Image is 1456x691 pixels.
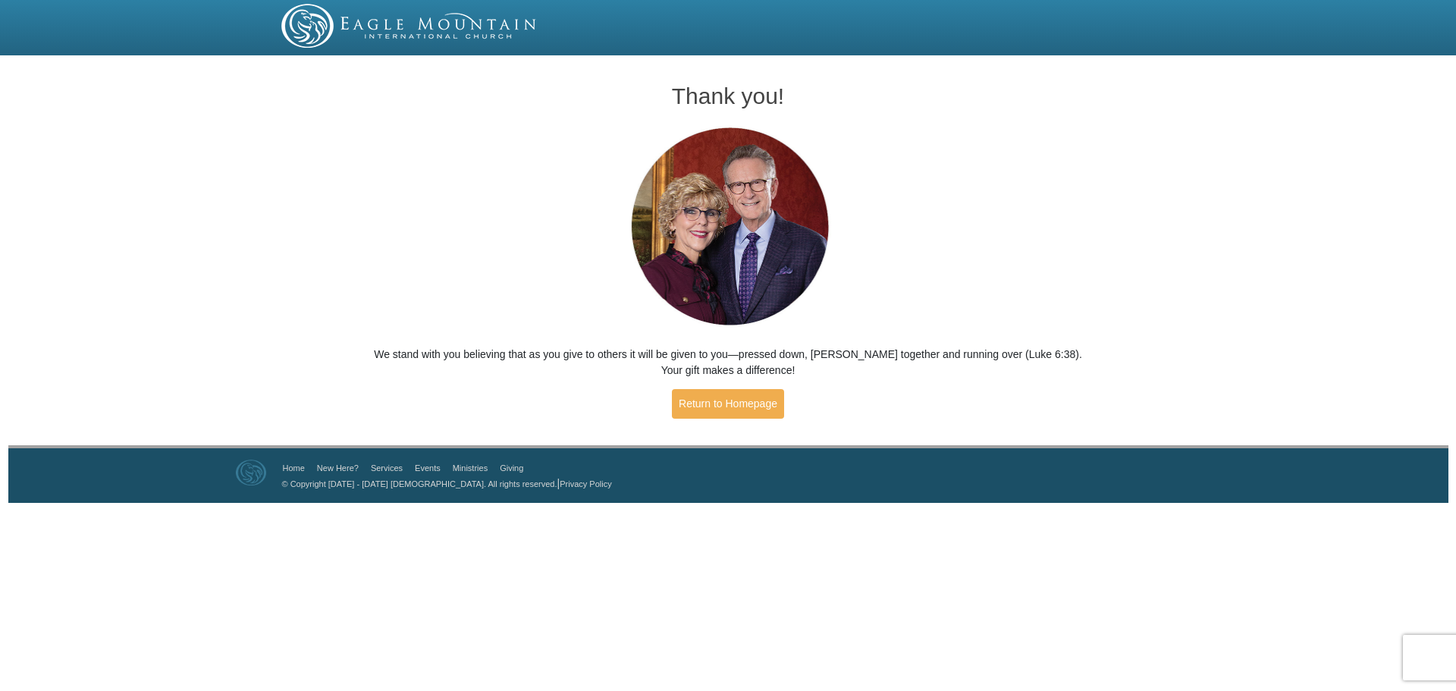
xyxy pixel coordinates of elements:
a: © Copyright [DATE] - [DATE] [DEMOGRAPHIC_DATA]. All rights reserved. [282,479,557,488]
p: | [277,476,612,492]
img: Eagle Mountain International Church [236,460,266,485]
a: Giving [500,463,523,473]
a: Privacy Policy [560,479,611,488]
p: We stand with you believing that as you give to others it will be given to you—pressed down, [PER... [372,347,1084,378]
a: Events [415,463,441,473]
a: Return to Homepage [672,389,784,419]
a: Services [371,463,403,473]
a: Home [283,463,305,473]
img: Pastors George and Terri Pearsons [617,123,840,331]
img: EMIC [281,4,538,48]
a: Ministries [453,463,488,473]
h1: Thank you! [372,83,1084,108]
a: New Here? [317,463,359,473]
